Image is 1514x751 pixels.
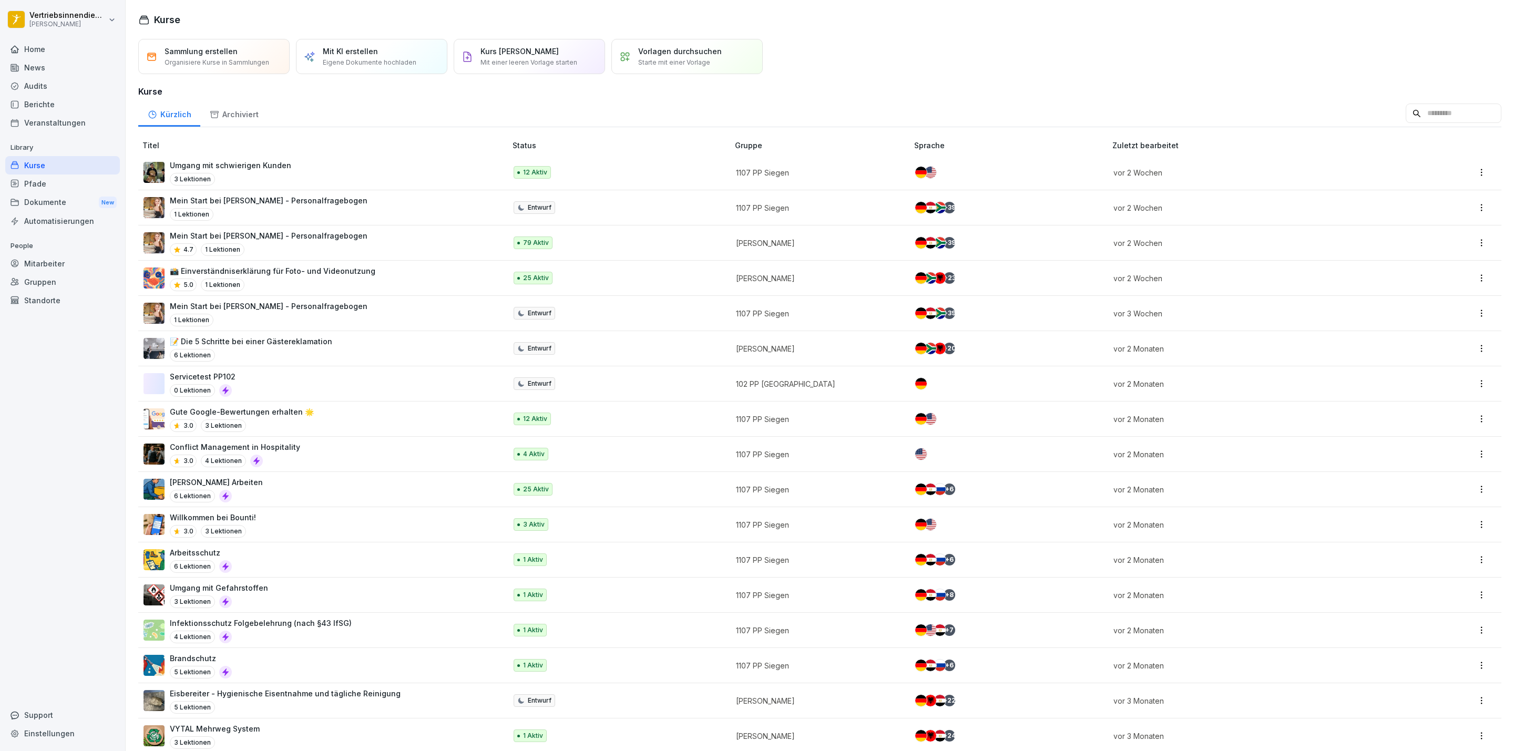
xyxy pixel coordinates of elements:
p: 1107 PP Siegen [736,414,897,425]
img: eg.svg [925,660,936,671]
img: eg.svg [925,589,936,601]
img: de.svg [915,237,927,249]
div: + 20 [944,343,955,354]
p: 1 Aktiv [523,555,543,564]
p: 5 Lektionen [170,701,215,714]
p: 3 Lektionen [170,736,215,749]
img: tgff07aey9ahi6f4hltuk21p.png [144,620,165,641]
p: 📸 Einverständniserklärung für Foto- und Videonutzung [170,265,375,276]
img: ro33qf0i8ndaw7nkfv0stvse.png [144,584,165,605]
a: Gruppen [5,273,120,291]
a: Home [5,40,120,58]
p: 5.0 [183,280,193,290]
div: + 39 [944,307,955,319]
a: DokumenteNew [5,193,120,212]
p: 1 Lektionen [170,314,213,326]
p: vor 2 Monaten [1113,343,1390,354]
div: + 24 [944,730,955,742]
img: aaay8cu0h1hwaqqp9269xjan.png [144,232,165,253]
p: 4 Aktiv [523,449,545,459]
img: al.svg [925,730,936,742]
img: de.svg [915,589,927,601]
img: al.svg [925,695,936,706]
p: 📝 Die 5 Schritte bei einer Gästereklamation [170,336,332,347]
img: ru.svg [934,660,946,671]
img: eg.svg [934,624,946,636]
div: Automatisierungen [5,212,120,230]
p: vor 2 Monaten [1113,414,1390,425]
img: de.svg [915,167,927,178]
a: Archiviert [200,100,268,127]
div: New [99,197,117,209]
p: Willkommen bei Bounti! [170,512,256,523]
div: + 23 [944,272,955,284]
a: Standorte [5,291,120,310]
a: Kürzlich [138,100,200,127]
p: 79 Aktiv [523,238,549,248]
div: + 39 [944,237,955,249]
p: Organisiere Kurse in Sammlungen [165,58,269,67]
p: Entwurf [528,308,551,318]
p: Entwurf [528,696,551,705]
p: Vertriebsinnendienst [29,11,106,20]
img: eg.svg [925,307,936,319]
p: Servicetest PP102 [170,371,236,382]
p: Eigene Dokumente hochladen [323,58,416,67]
p: 1 Lektionen [201,279,244,291]
p: 4.7 [183,245,193,254]
div: + 6 [944,483,955,495]
p: 3.0 [183,456,193,466]
div: Pfade [5,174,120,193]
img: eg.svg [925,554,936,565]
a: Berichte [5,95,120,114]
p: 25 Aktiv [523,273,549,283]
p: vor 3 Wochen [1113,308,1390,319]
p: 6 Lektionen [170,349,215,362]
div: Audits [5,77,120,95]
div: + 22 [944,695,955,706]
p: Kurs [PERSON_NAME] [480,46,559,57]
p: vor 2 Wochen [1113,273,1390,284]
p: Gruppe [735,140,910,151]
p: 6 Lektionen [170,490,215,502]
p: Titel [142,140,508,151]
p: [PERSON_NAME] [736,731,897,742]
a: Mitarbeiter [5,254,120,273]
img: de.svg [915,519,927,530]
p: 1107 PP Siegen [736,554,897,565]
a: Veranstaltungen [5,114,120,132]
img: ns5fm27uu5em6705ixom0yjt.png [144,479,165,500]
div: + 6 [944,660,955,671]
p: 4 Lektionen [201,455,246,467]
p: vor 3 Monaten [1113,731,1390,742]
img: de.svg [915,660,927,671]
a: News [5,58,120,77]
img: de.svg [915,378,927,389]
p: Mit einer leeren Vorlage starten [480,58,577,67]
div: Dokumente [5,193,120,212]
p: 1107 PP Siegen [736,308,897,319]
img: de.svg [915,483,927,495]
p: Starte mit einer Vorlage [638,58,710,67]
div: + 8 [944,589,955,601]
p: vor 2 Monaten [1113,554,1390,565]
p: People [5,238,120,254]
img: de.svg [915,554,927,565]
img: bgsrfyvhdm6180ponve2jajk.png [144,549,165,570]
p: vor 2 Wochen [1113,167,1390,178]
p: 4 Lektionen [170,631,215,643]
p: vor 2 Monaten [1113,625,1390,636]
p: [PERSON_NAME] [736,695,897,706]
p: 1 Lektionen [170,208,213,221]
p: Umgang mit Gefahrstoffen [170,582,268,593]
p: Gute Google-Bewertungen erhalten 🌟 [170,406,314,417]
div: + 7 [944,624,955,636]
a: Kurse [5,156,120,174]
img: ru.svg [934,589,946,601]
p: Status [513,140,731,151]
p: vor 2 Monaten [1113,519,1390,530]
